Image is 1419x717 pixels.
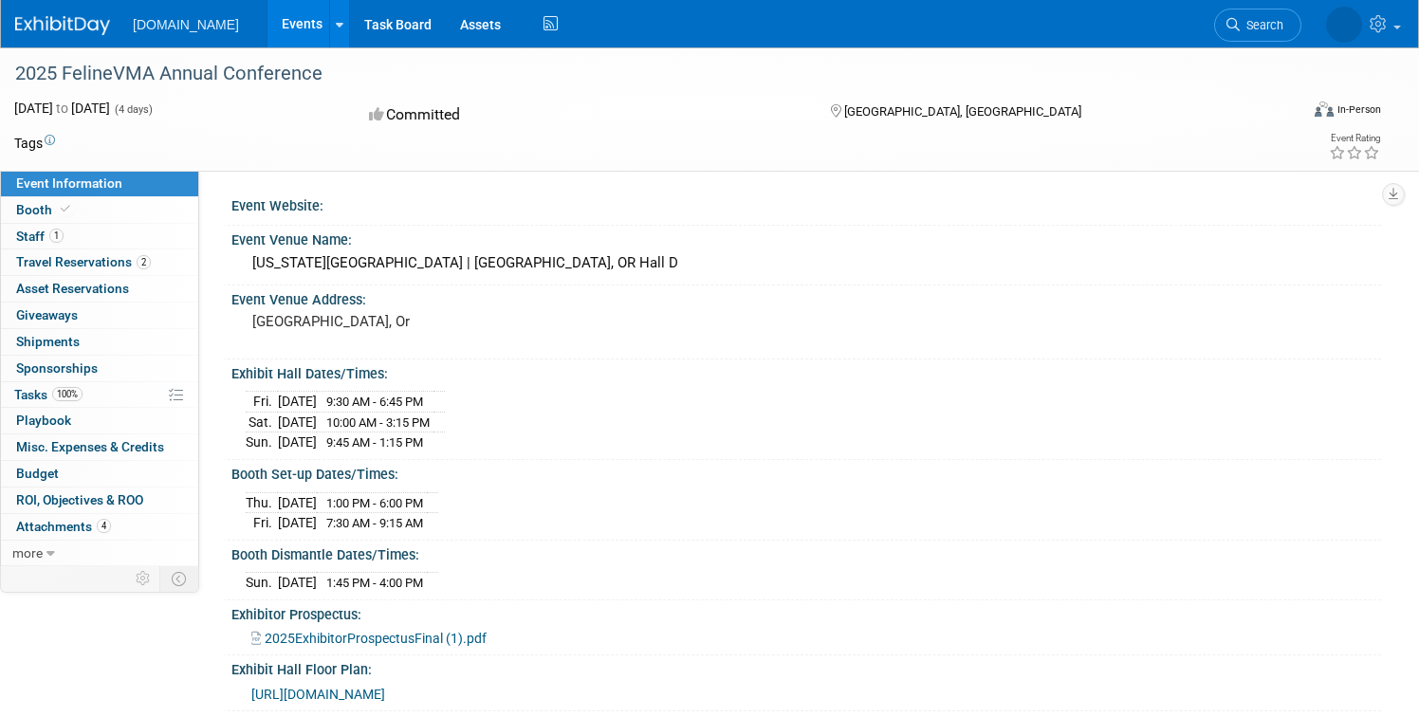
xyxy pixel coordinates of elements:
[278,412,317,432] td: [DATE]
[1,303,198,328] a: Giveaways
[16,439,164,454] span: Misc. Expenses & Credits
[1214,9,1301,42] a: Search
[326,516,423,530] span: 7:30 AM - 9:15 AM
[1,408,198,433] a: Playbook
[1,382,198,408] a: Tasks100%
[246,248,1367,278] div: [US_STATE][GEOGRAPHIC_DATA] | [GEOGRAPHIC_DATA], OR Hall D
[1,224,198,249] a: Staff1
[1,487,198,513] a: ROI, Objectives & ROO
[246,392,278,413] td: Fri.
[231,226,1381,249] div: Event Venue Name:
[326,415,430,430] span: 10:00 AM - 3:15 PM
[231,460,1381,484] div: Booth Set-up Dates/Times:
[16,254,151,269] span: Travel Reservations
[9,57,1264,91] div: 2025 FelineVMA Annual Conference
[231,600,1381,624] div: Exhibitor Prospectus:
[1336,102,1381,117] div: In-Person
[14,387,83,402] span: Tasks
[16,202,74,217] span: Booth
[326,576,423,590] span: 1:45 PM - 4:00 PM
[160,566,199,591] td: Toggle Event Tabs
[231,541,1381,564] div: Booth Dismantle Dates/Times:
[252,313,690,330] pre: [GEOGRAPHIC_DATA], Or
[133,17,239,32] span: [DOMAIN_NAME]
[1,197,198,223] a: Booth
[14,134,55,153] td: Tags
[1,514,198,540] a: Attachments4
[127,566,160,591] td: Personalize Event Tab Strip
[246,412,278,432] td: Sat.
[265,631,487,646] span: 2025ExhibitorProspectusFinal (1).pdf
[231,655,1381,679] div: Exhibit Hall Floor Plan:
[15,16,110,35] img: ExhibitDay
[12,545,43,561] span: more
[251,687,385,702] a: [URL][DOMAIN_NAME]
[1,171,198,196] a: Event Information
[363,99,800,132] div: Committed
[1,434,198,460] a: Misc. Expenses & Credits
[16,466,59,481] span: Budget
[16,229,64,244] span: Staff
[278,573,317,593] td: [DATE]
[16,360,98,376] span: Sponsorships
[1,356,198,381] a: Sponsorships
[16,492,143,507] span: ROI, Objectives & ROO
[278,432,317,452] td: [DATE]
[246,432,278,452] td: Sun.
[246,573,278,593] td: Sun.
[16,413,71,428] span: Playbook
[113,103,153,116] span: (4 days)
[1329,134,1380,143] div: Event Rating
[844,104,1081,119] span: [GEOGRAPHIC_DATA], [GEOGRAPHIC_DATA]
[14,101,110,116] span: [DATE] [DATE]
[278,513,317,533] td: [DATE]
[1,541,198,566] a: more
[1240,18,1283,32] span: Search
[231,285,1381,309] div: Event Venue Address:
[278,392,317,413] td: [DATE]
[97,519,111,533] span: 4
[61,204,70,214] i: Booth reservation complete
[326,395,423,409] span: 9:30 AM - 6:45 PM
[278,492,317,513] td: [DATE]
[1,461,198,487] a: Budget
[326,435,423,450] span: 9:45 AM - 1:15 PM
[1326,7,1362,43] img: David Han
[53,101,71,116] span: to
[1315,101,1334,117] img: Format-Inperson.png
[1177,99,1381,127] div: Event Format
[16,334,80,349] span: Shipments
[16,281,129,296] span: Asset Reservations
[246,513,278,533] td: Fri.
[1,329,198,355] a: Shipments
[246,492,278,513] td: Thu.
[231,359,1381,383] div: Exhibit Hall Dates/Times:
[326,496,423,510] span: 1:00 PM - 6:00 PM
[49,229,64,243] span: 1
[16,307,78,322] span: Giveaways
[137,255,151,269] span: 2
[1,276,198,302] a: Asset Reservations
[231,192,1381,215] div: Event Website:
[16,175,122,191] span: Event Information
[251,631,487,646] a: 2025ExhibitorProspectusFinal (1).pdf
[16,519,111,534] span: Attachments
[1,249,198,275] a: Travel Reservations2
[52,387,83,401] span: 100%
